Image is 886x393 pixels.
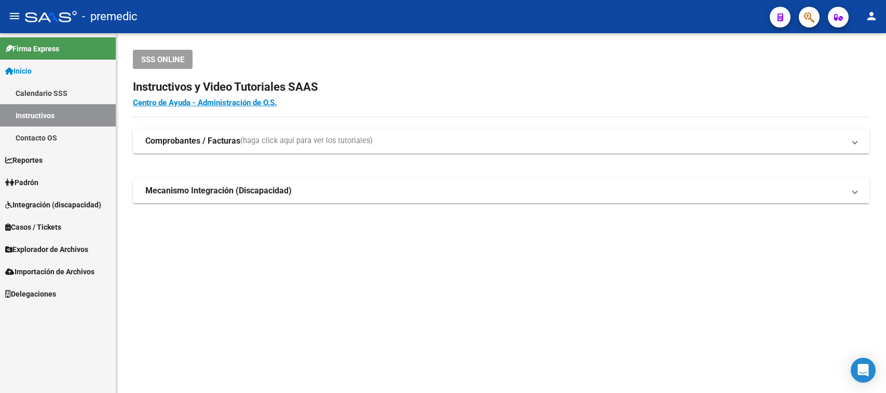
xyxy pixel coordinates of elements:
strong: Mecanismo Integración (Discapacidad) [145,185,292,197]
a: Centro de Ayuda - Administración de O.S. [133,98,277,107]
button: SSS ONLINE [133,50,193,69]
span: Reportes [5,155,43,166]
mat-expansion-panel-header: Comprobantes / Facturas(haga click aquí para ver los tutoriales) [133,129,869,153]
span: Explorador de Archivos [5,244,88,255]
span: Firma Express [5,43,59,54]
span: Integración (discapacidad) [5,199,101,210]
span: Importación de Archivos [5,266,94,277]
div: Open Intercom Messenger [851,358,876,383]
span: - premedic [82,5,138,28]
mat-expansion-panel-header: Mecanismo Integración (Discapacidad) [133,178,869,203]
span: Padrón [5,177,38,188]
span: (haga click aquí para ver los tutoriales) [240,135,373,147]
span: Delegaciones [5,288,56,300]
mat-icon: person [865,10,878,22]
strong: Comprobantes / Facturas [145,135,240,147]
span: Casos / Tickets [5,221,61,233]
h2: Instructivos y Video Tutoriales SAAS [133,77,869,97]
span: SSS ONLINE [141,55,184,64]
span: Inicio [5,65,32,77]
mat-icon: menu [8,10,21,22]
